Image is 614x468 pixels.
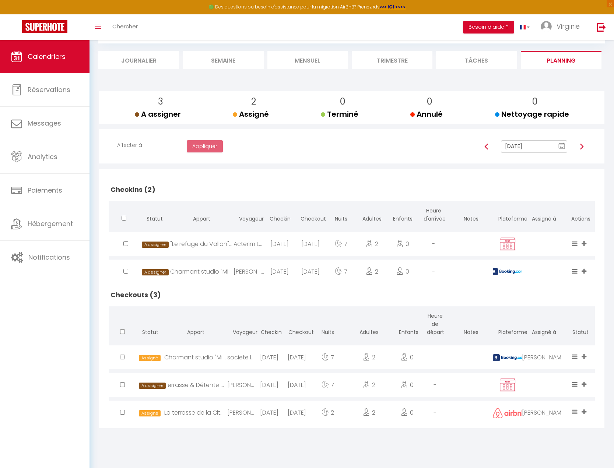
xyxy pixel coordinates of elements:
[393,345,421,369] div: 0
[283,373,310,397] div: [DATE]
[421,345,449,369] div: -
[410,109,443,119] span: Annulé
[295,232,326,256] div: [DATE]
[139,383,165,389] span: A assigner
[311,345,345,369] div: 7
[345,345,393,369] div: 2
[522,201,566,230] th: Assigné à
[387,201,418,230] th: Enfants
[535,14,589,40] a: ... Virginie
[579,144,585,149] img: arrow-right3.svg
[28,52,66,61] span: Calendriers
[380,4,406,10] strong: >>> ICI <<<<
[112,22,138,30] span: Chercher
[141,95,181,109] p: 3
[345,401,393,425] div: 2
[28,152,57,161] span: Analytics
[393,306,421,344] th: Enfants
[295,260,326,284] div: [DATE]
[109,178,595,201] h2: Checkins (2)
[463,21,514,34] button: Besoin d'aide ?
[493,201,522,230] th: Plateforme
[28,119,61,128] span: Messages
[393,401,421,425] div: 0
[522,401,566,425] div: [PERSON_NAME]
[170,232,234,256] div: "Le refuge du Vallon" *Balcon *Piscine partagée
[28,253,70,262] span: Notifications
[421,401,449,425] div: -
[234,232,264,256] div: Acterim LG5
[326,232,357,256] div: 7
[326,201,357,230] th: Nuits
[142,269,168,275] span: A assigner
[264,232,295,256] div: [DATE]
[283,306,310,344] th: Checkout
[522,306,566,344] th: Assigné à
[22,20,67,33] img: Super Booking
[142,328,158,336] span: Statut
[255,306,283,344] th: Checkin
[28,186,62,195] span: Paiements
[311,373,345,397] div: 7
[418,201,449,230] th: Heure d'arrivée
[28,219,73,228] span: Hébergement
[493,408,526,419] img: airbnb2.png
[357,232,387,256] div: 2
[164,401,228,425] div: La terrasse de la Citadelle
[227,345,255,369] div: societe lg5 acterim
[522,345,566,369] div: [PERSON_NAME]
[239,95,269,109] p: 2
[139,355,160,361] span: Assigné
[387,232,418,256] div: 0
[345,306,393,344] th: Adultes
[557,22,580,31] span: Virginie
[484,144,490,149] img: arrow-left3.svg
[352,51,432,69] li: Trimestre
[234,201,264,230] th: Voyageur
[418,232,449,256] div: -
[295,201,326,230] th: Checkout
[255,401,283,425] div: [DATE]
[311,401,345,425] div: 2
[327,95,358,109] p: 0
[255,373,283,397] div: [DATE]
[387,260,418,284] div: 0
[227,373,255,397] div: [PERSON_NAME]
[326,260,357,284] div: 7
[418,260,449,284] div: -
[436,51,517,69] li: Tâches
[283,401,310,425] div: [DATE]
[187,328,204,336] span: Appart
[449,201,493,230] th: Notes
[498,237,517,251] img: rent.png
[267,51,348,69] li: Mensuel
[139,410,160,416] span: Assigné
[566,201,595,230] th: Actions
[449,306,493,344] th: Notes
[227,401,255,425] div: [PERSON_NAME]
[187,140,223,153] button: Appliquer
[28,85,70,94] span: Réservations
[193,215,210,222] span: Appart
[493,306,522,344] th: Plateforme
[541,21,552,32] img: ...
[234,260,264,284] div: [PERSON_NAME]
[495,109,569,119] span: Nettoyage rapide
[135,109,181,119] span: A assigner
[566,306,595,344] th: Statut
[98,51,179,69] li: Journalier
[147,215,163,222] span: Statut
[521,51,601,69] li: Planning
[421,306,449,344] th: Heure de départ
[170,260,234,284] div: Charmant studio "Mistral" *Ascenseur *Centre-ville
[264,201,295,230] th: Checkin
[493,354,526,361] img: booking2.png
[183,51,263,69] li: Semaine
[345,373,393,397] div: 2
[393,373,421,397] div: 0
[501,140,567,153] input: Select Date
[109,284,595,306] h2: Checkouts (3)
[233,109,269,119] span: Assigné
[142,242,168,248] span: A assigner
[255,345,283,369] div: [DATE]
